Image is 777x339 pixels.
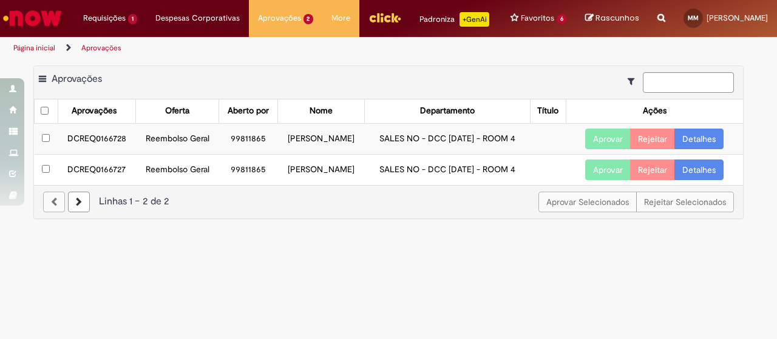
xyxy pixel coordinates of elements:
td: SALES NO - DCC [DATE] - ROOM 4 [364,123,530,154]
img: ServiceNow [1,6,64,30]
a: Aprovações [81,43,121,53]
td: 99811865 [219,123,278,154]
p: +GenAi [460,12,489,27]
td: DCREQ0166728 [58,123,135,154]
span: 6 [557,14,567,24]
td: Reembolso Geral [135,123,219,154]
div: Linhas 1 − 2 de 2 [43,195,734,209]
span: 1 [128,14,137,24]
div: Padroniza [419,12,489,27]
div: Aprovações [72,105,117,117]
td: Reembolso Geral [135,154,219,185]
span: Rascunhos [595,12,639,24]
div: Nome [310,105,333,117]
td: DCREQ0166727 [58,154,135,185]
div: Departamento [420,105,475,117]
i: Mostrar filtros para: Suas Solicitações [628,77,640,86]
span: More [331,12,350,24]
span: Favoritos [521,12,554,24]
span: MM [688,14,699,22]
span: 2 [304,14,314,24]
a: Página inicial [13,43,55,53]
span: Aprovações [52,73,102,85]
td: [PERSON_NAME] [277,123,364,154]
button: Rejeitar [630,129,675,149]
img: click_logo_yellow_360x200.png [368,8,401,27]
th: Aprovações [58,99,135,123]
a: Rascunhos [585,13,639,24]
div: Oferta [165,105,189,117]
span: [PERSON_NAME] [707,13,768,23]
a: Detalhes [674,159,724,180]
button: Aprovar [585,159,631,180]
button: Rejeitar [630,159,675,180]
td: [PERSON_NAME] [277,154,364,185]
span: Requisições [83,12,126,24]
ul: Trilhas de página [9,37,509,59]
div: Aberto por [228,105,269,117]
div: Título [537,105,558,117]
span: Aprovações [258,12,301,24]
button: Aprovar [585,129,631,149]
div: Ações [643,105,667,117]
td: 99811865 [219,154,278,185]
a: Detalhes [674,129,724,149]
td: SALES NO - DCC [DATE] - ROOM 4 [364,154,530,185]
span: Despesas Corporativas [155,12,240,24]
